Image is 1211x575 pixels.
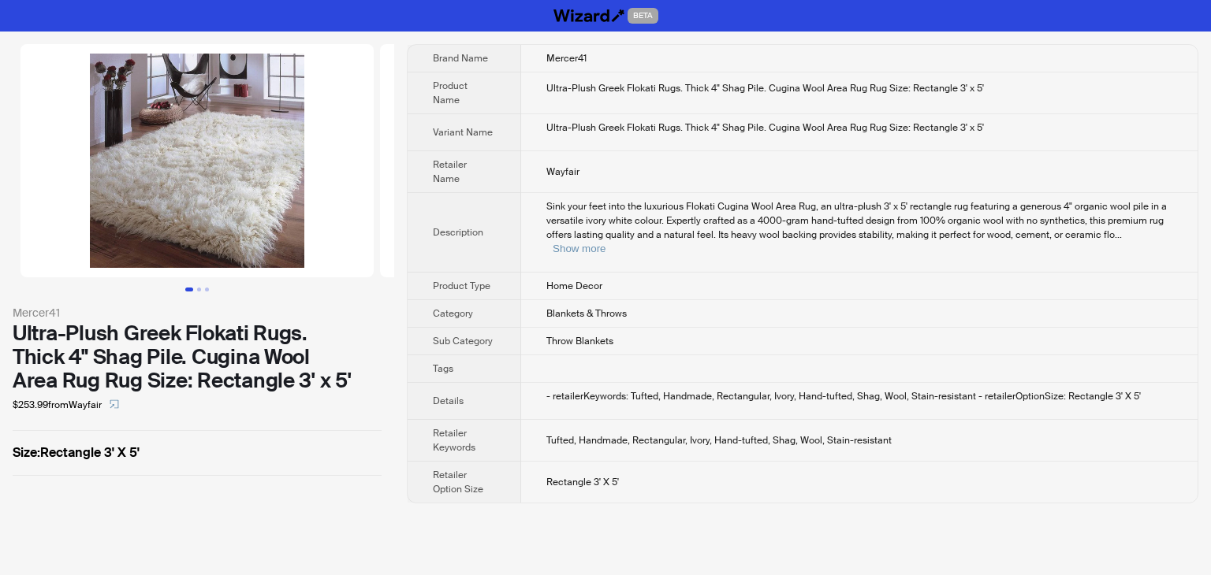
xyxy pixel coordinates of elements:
div: Mercer41 [13,304,382,321]
span: Sink your feet into the luxurious Flokati Cugina Wool Area Rug, an ultra-plush 3' x 5' rectangle ... [546,200,1167,241]
div: Ultra-Plush Greek Flokati Rugs. Thick 4" Shag Pile. Cugina Wool Area Rug Rug Size: Rectangle 3' x 5' [546,81,1172,95]
button: Go to slide 3 [205,287,209,291]
button: Expand [553,243,605,254]
button: Go to slide 1 [185,287,193,291]
span: Mercer41 [546,52,587,65]
div: $253.99 from Wayfair [13,392,382,417]
label: Rectangle 3' X 5' [13,443,382,462]
span: Retailer Keywords [433,427,475,454]
span: Tags [433,362,453,375]
span: Retailer Name [433,158,467,185]
div: Sink your feet into the luxurious Flokati Cugina Wool Area Rug, an ultra-plush 3' x 5' rectangle ... [546,199,1172,256]
span: BETA [628,8,658,24]
span: Variant Name [433,126,493,139]
div: - retailerKeywords: Tufted, Handmade, Rectangular, Ivory, Hand-tufted, Shag, Wool, Stain-resistan... [546,389,1172,403]
span: Throw Blankets [546,335,613,347]
span: Retailer Option Size [433,469,483,495]
div: Ultra-Plush Greek Flokati Rugs. Thick 4" Shag Pile. Cugina Wool Area Rug Rug Size: Rectangle 3' x 5' [546,121,1172,135]
span: Product Name [433,80,468,106]
span: Home Decor [546,280,602,292]
span: Category [433,307,473,320]
button: Go to slide 2 [197,287,201,291]
span: Brand Name [433,52,488,65]
img: Ultra-Plush Greek Flokati Rugs. Thick 4" Shag Pile. Cugina Wool Area Rug Rug Size: Rectangle 3' x... [380,44,733,277]
span: Sub Category [433,335,493,347]
span: Details [433,395,464,407]
span: Blankets & Throws [546,307,627,320]
div: Ultra-Plush Greek Flokati Rugs. Thick 4" Shag Pile. Cugina Wool Area Rug Rug Size: Rectangle 3' x 5' [13,321,382,392]
span: Rectangle 3' X 5' [546,476,619,488]
span: Size : [13,444,40,461]
span: Wayfair [546,165,579,178]
span: Product Type [433,280,490,292]
span: select [110,399,119,409]
span: ... [1115,228,1122,241]
span: Tufted, Handmade, Rectangular, Ivory, Hand-tufted, Shag, Wool, Stain-resistant [546,434,892,447]
span: Description [433,226,483,239]
img: Ultra-Plush Greek Flokati Rugs. Thick 4" Shag Pile. Cugina Wool Area Rug Rug Size: Rectangle 3' x... [20,44,374,277]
